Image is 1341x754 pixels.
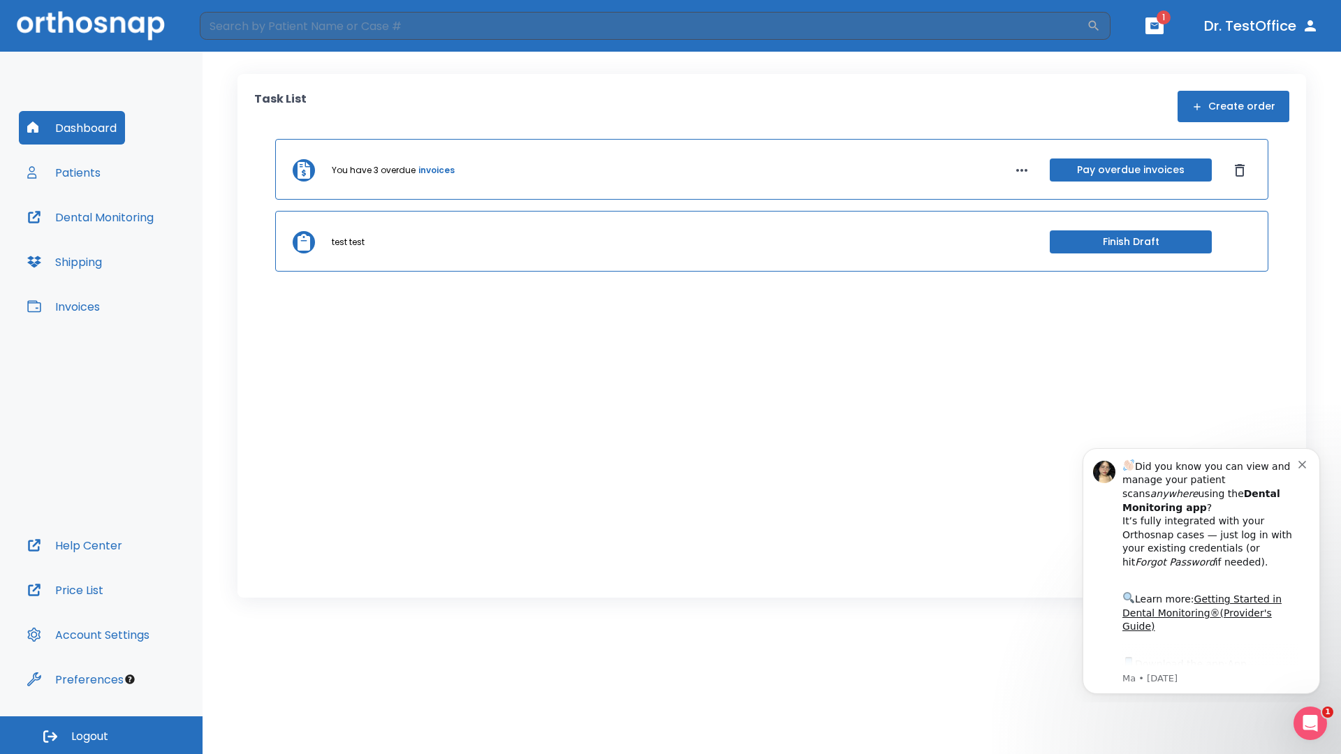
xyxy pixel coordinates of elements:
[1050,158,1212,182] button: Pay overdue invoices
[61,237,237,249] p: Message from Ma, sent 4w ago
[124,673,136,686] div: Tooltip anchor
[19,573,112,607] button: Price List
[61,223,185,248] a: App Store
[19,663,132,696] button: Preferences
[332,236,365,249] p: test test
[418,164,455,177] a: invoices
[19,156,109,189] button: Patients
[1062,436,1341,702] iframe: Intercom notifications message
[19,111,125,145] button: Dashboard
[1322,707,1333,718] span: 1
[200,12,1087,40] input: Search by Patient Name or Case #
[237,22,248,33] button: Dismiss notification
[71,729,108,744] span: Logout
[1050,230,1212,253] button: Finish Draft
[19,200,162,234] button: Dental Monitoring
[254,91,307,122] p: Task List
[19,290,108,323] button: Invoices
[1157,10,1171,24] span: 1
[1294,707,1327,740] iframe: Intercom live chat
[17,11,165,40] img: Orthosnap
[1199,13,1324,38] button: Dr. TestOffice
[1229,159,1251,182] button: Dismiss
[332,164,416,177] p: You have 3 overdue
[61,219,237,290] div: Download the app: | ​ Let us know if you need help getting started!
[19,528,131,562] button: Help Center
[19,618,158,651] button: Account Settings
[1178,91,1289,122] button: Create order
[19,245,110,279] button: Shipping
